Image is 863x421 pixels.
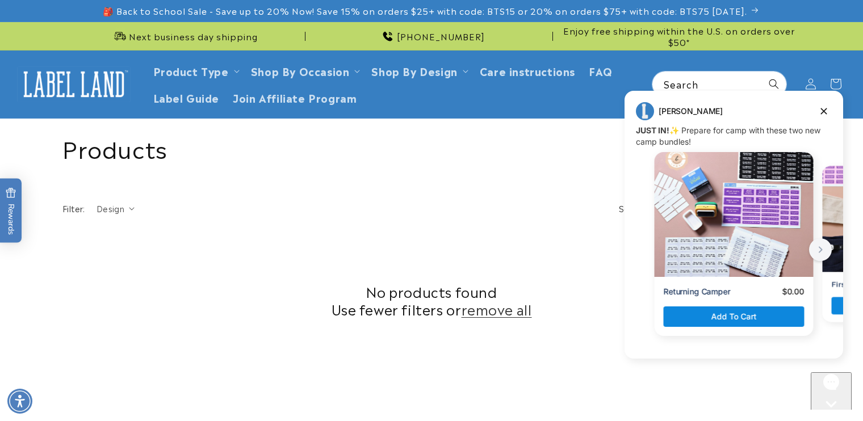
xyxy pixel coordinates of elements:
span: Shop By Occasion [251,64,350,77]
iframe: Gorgias live chat campaigns [616,89,852,376]
a: Shop By Design [371,63,457,78]
a: Label Guide [146,84,227,111]
span: Care instructions [480,64,575,77]
a: Product Type [153,63,229,78]
span: Next business day shipping [129,31,258,42]
button: next button [193,149,216,172]
div: Announcement [62,22,305,50]
span: Rewards [6,188,16,235]
summary: Design (0 selected) [97,203,135,214]
a: remove all [462,300,532,318]
summary: Shop By Occasion [244,57,365,84]
p: First Time Camper [216,191,284,200]
div: Accessibility Menu [7,389,32,414]
div: Announcement [310,22,553,50]
summary: Product Type [146,57,244,84]
button: Search [761,71,786,96]
span: Label Guide [153,91,220,104]
h2: No products found Use fewer filters or [62,283,801,318]
iframe: Gorgias live chat messenger [811,372,852,410]
span: Design [97,203,124,214]
span: Enjoy free shipping within the U.S. on orders over $50* [558,25,801,47]
summary: Shop By Design [365,57,472,84]
a: FAQ [582,57,619,84]
a: Label Land [13,62,135,106]
h2: Filter: [62,203,85,214]
span: [PHONE_NUMBER] [397,31,485,42]
img: Label Land [17,66,131,102]
span: FAQ [589,64,613,77]
div: Announcement [558,22,801,50]
span: 🎒 Back to School Sale - Save up to 20% Now! Save 15% on orders $25+ with code: BTS15 or 20% on or... [103,5,747,16]
a: Care instructions [473,57,582,84]
h1: Products [62,133,801,162]
a: Join Affiliate Program [226,84,363,111]
span: Join Affiliate Program [233,91,357,104]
